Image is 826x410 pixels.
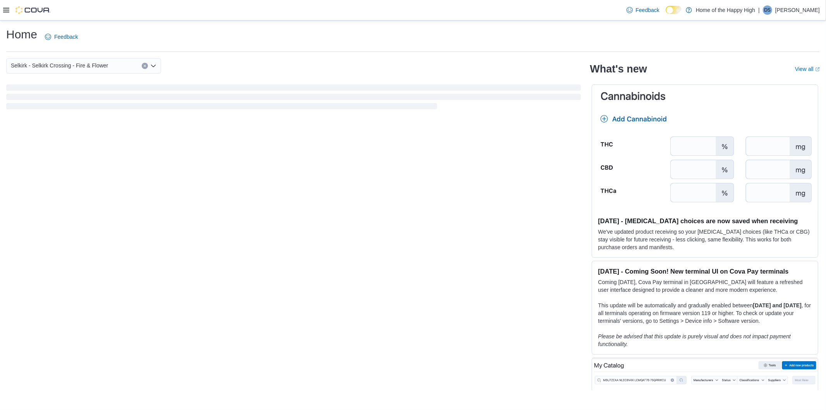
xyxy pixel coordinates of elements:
[142,63,148,69] button: Clear input
[11,61,108,70] span: Selkirk - Selkirk Crossing - Fire & Flower
[598,301,812,325] p: This update will be automatically and gradually enabled between , for all terminals operating on ...
[764,5,771,15] span: DS
[696,5,755,15] p: Home of the Happy High
[590,63,647,75] h2: What's new
[15,6,50,14] img: Cova
[6,27,37,42] h1: Home
[598,267,812,275] h3: [DATE] - Coming Soon! New terminal UI on Cova Pay terminals
[753,302,802,308] strong: [DATE] and [DATE]
[42,29,81,45] a: Feedback
[758,5,760,15] p: |
[598,278,812,294] p: Coming [DATE], Cova Pay terminal in [GEOGRAPHIC_DATA] will feature a refreshed user interface des...
[598,217,812,225] h3: [DATE] - [MEDICAL_DATA] choices are now saved when receiving
[623,2,663,18] a: Feedback
[666,6,682,14] input: Dark Mode
[54,33,78,41] span: Feedback
[815,67,820,72] svg: External link
[775,5,820,15] p: [PERSON_NAME]
[150,63,156,69] button: Open list of options
[636,6,659,14] span: Feedback
[598,333,791,347] em: Please be advised that this update is purely visual and does not impact payment functionality.
[763,5,772,15] div: Dean Sellar
[598,228,812,251] p: We've updated product receiving so your [MEDICAL_DATA] choices (like THCa or CBG) stay visible fo...
[795,66,820,72] a: View allExternal link
[6,86,581,111] span: Loading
